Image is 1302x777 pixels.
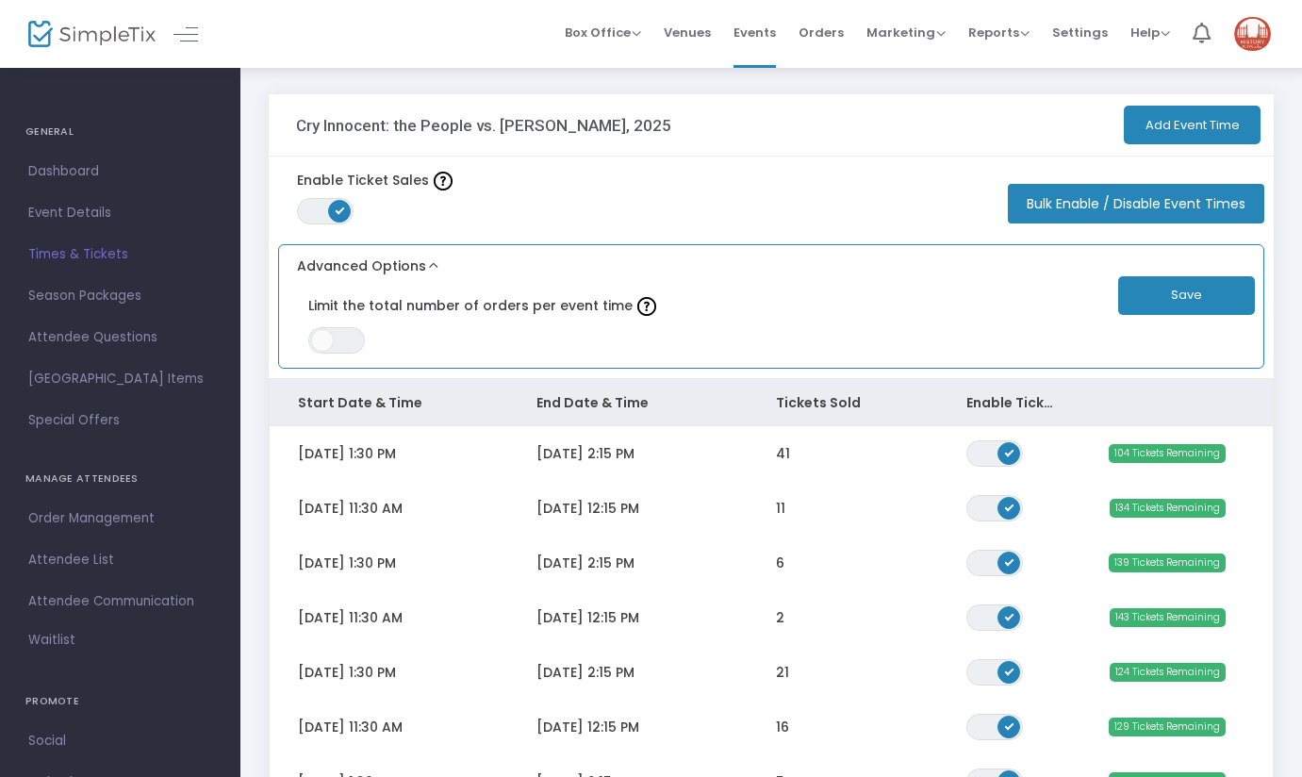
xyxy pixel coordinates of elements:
button: Advanced Options [279,245,443,276]
span: [GEOGRAPHIC_DATA] Items [28,367,212,391]
span: Events [733,8,776,57]
span: 129 Tickets Remaining [1109,718,1226,736]
span: ON [1005,721,1014,731]
span: Special Offers [28,408,212,433]
th: End Date & Time [508,379,747,426]
span: Attendee Communication [28,589,212,614]
span: ON [1005,448,1014,457]
span: [DATE] 12:15 PM [536,608,639,627]
span: Marketing [866,24,946,41]
span: ON [1005,612,1014,621]
span: 139 Tickets Remaining [1109,554,1226,572]
span: Social [28,729,212,753]
span: [DATE] 12:15 PM [536,499,639,518]
span: 6 [776,554,784,572]
span: ON [1005,557,1014,567]
span: Box Office [565,24,641,41]
span: ON [1005,667,1014,676]
span: 143 Tickets Remaining [1110,608,1226,627]
th: Enable Ticket Sales [938,379,1081,426]
span: ON [1005,503,1014,512]
span: 11 [776,499,785,518]
span: [DATE] 2:15 PM [536,444,635,463]
span: [DATE] 11:30 AM [298,608,403,627]
span: Help [1130,24,1170,41]
span: Dashboard [28,159,212,184]
span: 2 [776,608,784,627]
h4: GENERAL [25,113,215,151]
span: Reports [968,24,1030,41]
button: Bulk Enable / Disable Event Times [1008,184,1264,223]
img: question-mark [434,172,453,190]
span: [DATE] 11:30 AM [298,718,403,736]
label: Enable Ticket Sales [297,171,453,190]
span: ON [336,206,345,215]
span: 21 [776,663,789,682]
h4: PROMOTE [25,683,215,720]
span: 124 Tickets Remaining [1110,663,1226,682]
span: Orders [799,8,844,57]
span: [DATE] 12:15 PM [536,718,639,736]
span: Times & Tickets [28,242,212,267]
span: Attendee Questions [28,325,212,350]
span: 134 Tickets Remaining [1110,499,1226,518]
span: 41 [776,444,790,463]
button: Add Event Time [1124,106,1261,144]
span: [DATE] 1:30 PM [298,663,396,682]
h4: MANAGE ATTENDEES [25,460,215,498]
button: Save [1118,276,1255,315]
img: question-mark [637,297,656,316]
label: Limit the total number of orders per event time [308,286,1105,327]
span: Waitlist [28,631,75,650]
span: Venues [664,8,711,57]
span: [DATE] 1:30 PM [298,554,396,572]
th: Tickets Sold [748,379,939,426]
span: Attendee List [28,548,212,572]
span: [DATE] 1:30 PM [298,444,396,463]
span: 104 Tickets Remaining [1109,444,1226,463]
span: Order Management [28,506,212,531]
span: [DATE] 2:15 PM [536,554,635,572]
span: [DATE] 11:30 AM [298,499,403,518]
span: Event Details [28,201,212,225]
span: 16 [776,718,789,736]
span: Settings [1052,8,1108,57]
th: Start Date & Time [270,379,508,426]
span: [DATE] 2:15 PM [536,663,635,682]
h3: Cry Innocent: the People vs. [PERSON_NAME], 2025 [296,116,671,135]
span: Season Packages [28,284,212,308]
